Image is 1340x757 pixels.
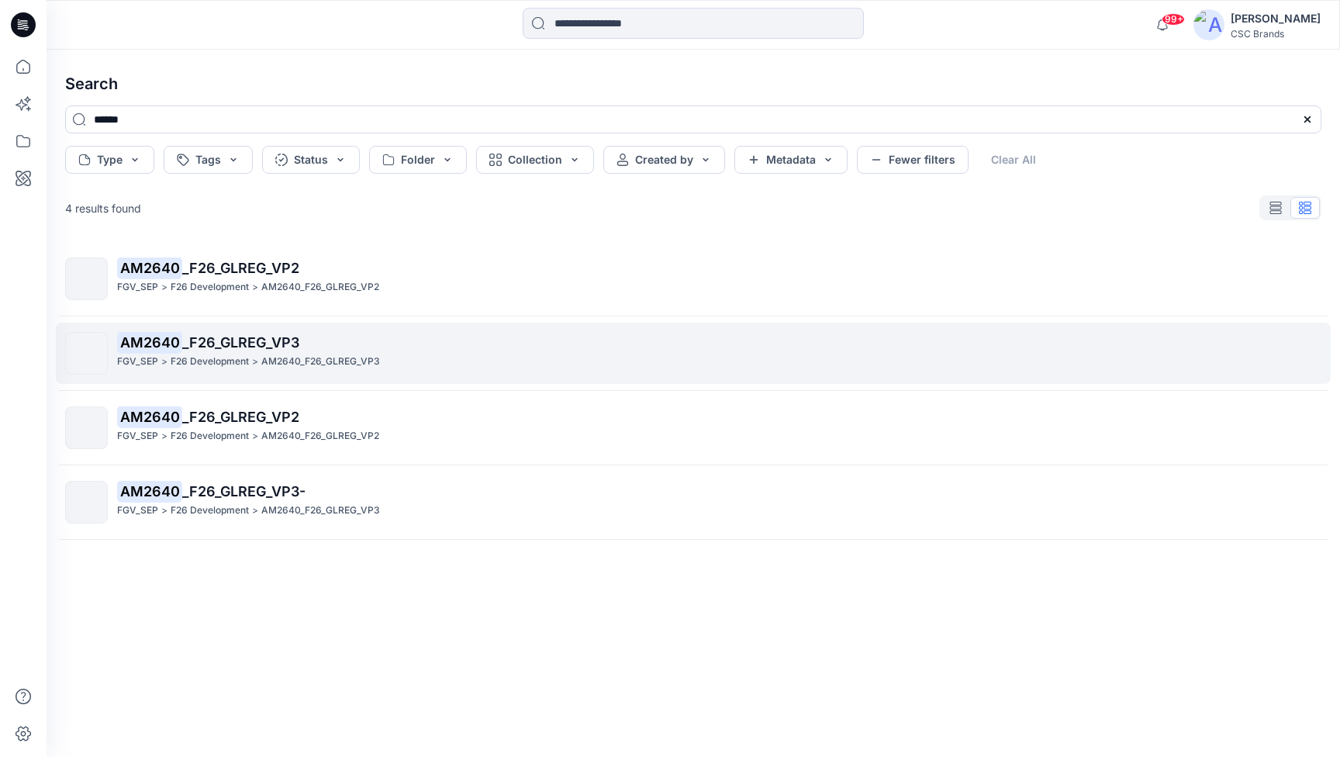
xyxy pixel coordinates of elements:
[857,146,969,174] button: Fewer filters
[117,279,158,296] p: FGV_SEP
[252,279,258,296] p: >
[171,503,249,519] p: F26 Development
[182,483,306,499] span: _F26_GLREG_VP3-
[117,428,158,444] p: FGV_SEP
[65,200,141,216] p: 4 results found
[161,503,167,519] p: >
[56,248,1331,309] a: AM2640_F26_GLREG_VP2FGV_SEP>F26 Development>AM2640_F26_GLREG_VP2
[1231,28,1321,40] div: CSC Brands
[734,146,848,174] button: Metadata
[53,62,1334,105] h4: Search
[117,257,182,278] mark: AM2640
[65,146,154,174] button: Type
[161,428,167,444] p: >
[252,428,258,444] p: >
[1193,9,1224,40] img: avatar
[171,279,249,296] p: F26 Development
[182,334,299,351] span: _F26_GLREG_VP3
[261,428,379,444] p: AM2640_F26_GLREG_VP2
[117,331,182,353] mark: AM2640
[56,472,1331,533] a: AM2640_F26_GLREG_VP3-FGV_SEP>F26 Development>AM2640_F26_GLREG_VP3
[164,146,253,174] button: Tags
[171,354,249,370] p: F26 Development
[56,397,1331,458] a: AM2640_F26_GLREG_VP2FGV_SEP>F26 Development>AM2640_F26_GLREG_VP2
[161,279,167,296] p: >
[117,406,182,427] mark: AM2640
[262,146,360,174] button: Status
[261,279,379,296] p: AM2640_F26_GLREG_VP2
[171,428,249,444] p: F26 Development
[603,146,725,174] button: Created by
[252,503,258,519] p: >
[56,323,1331,384] a: AM2640_F26_GLREG_VP3FGV_SEP>F26 Development>AM2640_F26_GLREG_VP3
[117,503,158,519] p: FGV_SEP
[1231,9,1321,28] div: [PERSON_NAME]
[369,146,467,174] button: Folder
[1162,13,1185,26] span: 99+
[261,354,380,370] p: AM2640_F26_GLREG_VP3
[182,260,299,276] span: _F26_GLREG_VP2
[117,480,182,502] mark: AM2640
[161,354,167,370] p: >
[261,503,380,519] p: AM2640_F26_GLREG_VP3
[182,409,299,425] span: _F26_GLREG_VP2
[476,146,594,174] button: Collection
[252,354,258,370] p: >
[117,354,158,370] p: FGV_SEP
